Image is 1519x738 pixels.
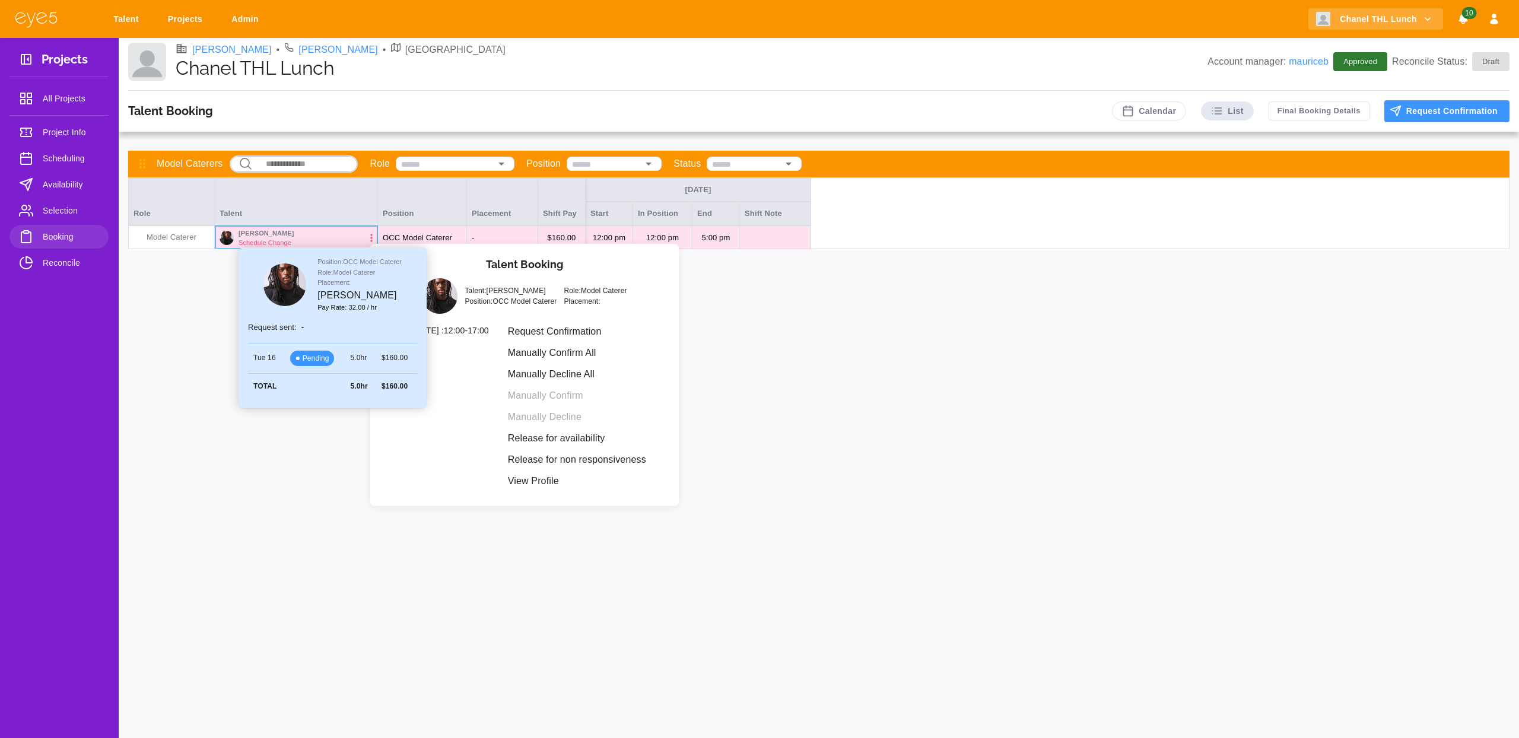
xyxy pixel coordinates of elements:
[498,470,656,492] li: View Profile
[465,285,557,296] p: Talent: [PERSON_NAME]
[465,296,557,307] p: Position: OCC Model Caterer
[422,278,457,314] img: ea71a460-f8fb-11ee-9815-3f266e522641
[498,321,656,342] li: Request Confirmation
[412,325,489,338] h6: [DATE] : 12:00 - 17:00
[564,296,627,307] p: Placement:
[486,258,564,271] h6: Talent Booking
[498,342,656,364] li: Manually Confirm All
[498,428,656,449] li: Release for availability
[564,285,627,296] p: Role: Model Caterer
[498,364,656,385] li: Manually Decline All
[498,449,656,470] li: Release for non responsiveness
